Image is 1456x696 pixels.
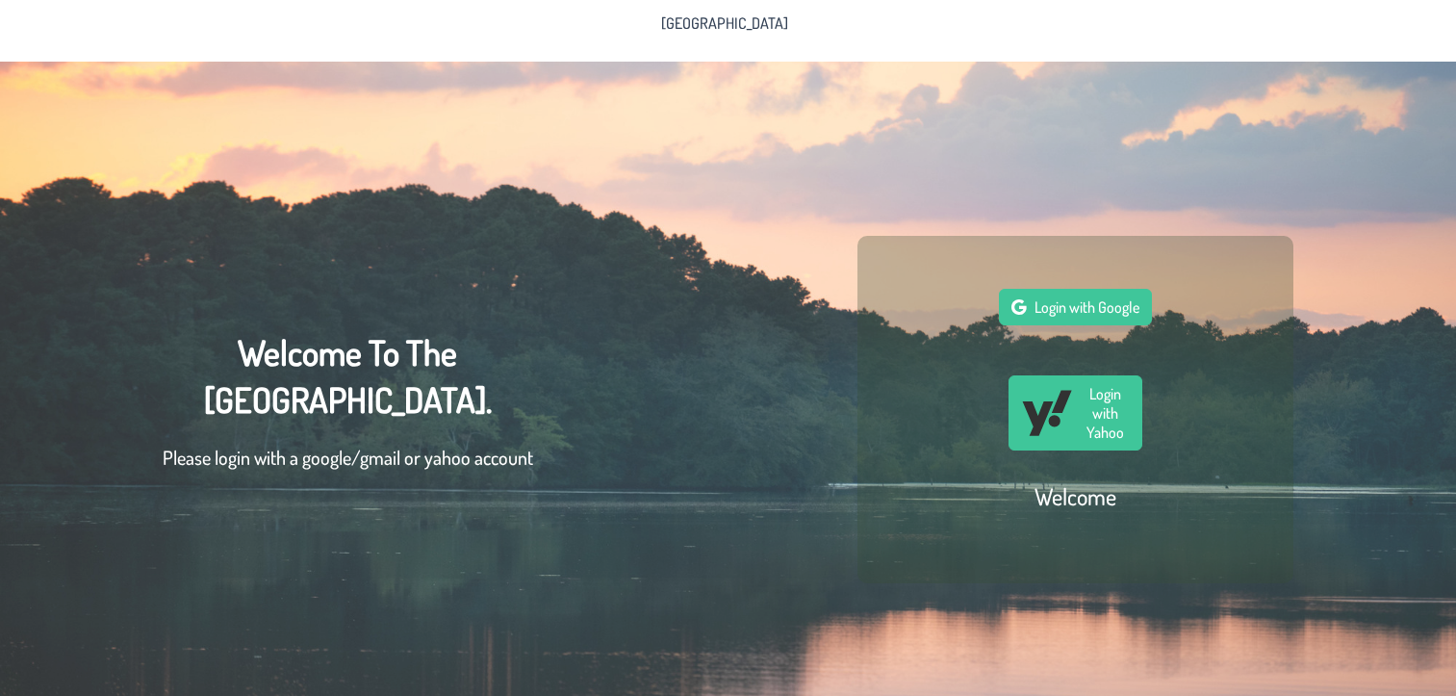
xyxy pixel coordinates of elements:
a: [GEOGRAPHIC_DATA] [650,8,800,39]
li: Pine Lake Park [650,8,800,39]
button: Login with Yahoo [1009,375,1142,451]
button: Login with Google [999,289,1152,325]
p: Please login with a google/gmail or yahoo account [163,443,533,472]
span: Login with Google [1035,297,1139,317]
div: Welcome To The [GEOGRAPHIC_DATA]. [163,329,533,491]
h2: Welcome [1035,481,1116,511]
span: [GEOGRAPHIC_DATA] [661,15,788,31]
span: Login with Yahoo [1081,384,1130,442]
